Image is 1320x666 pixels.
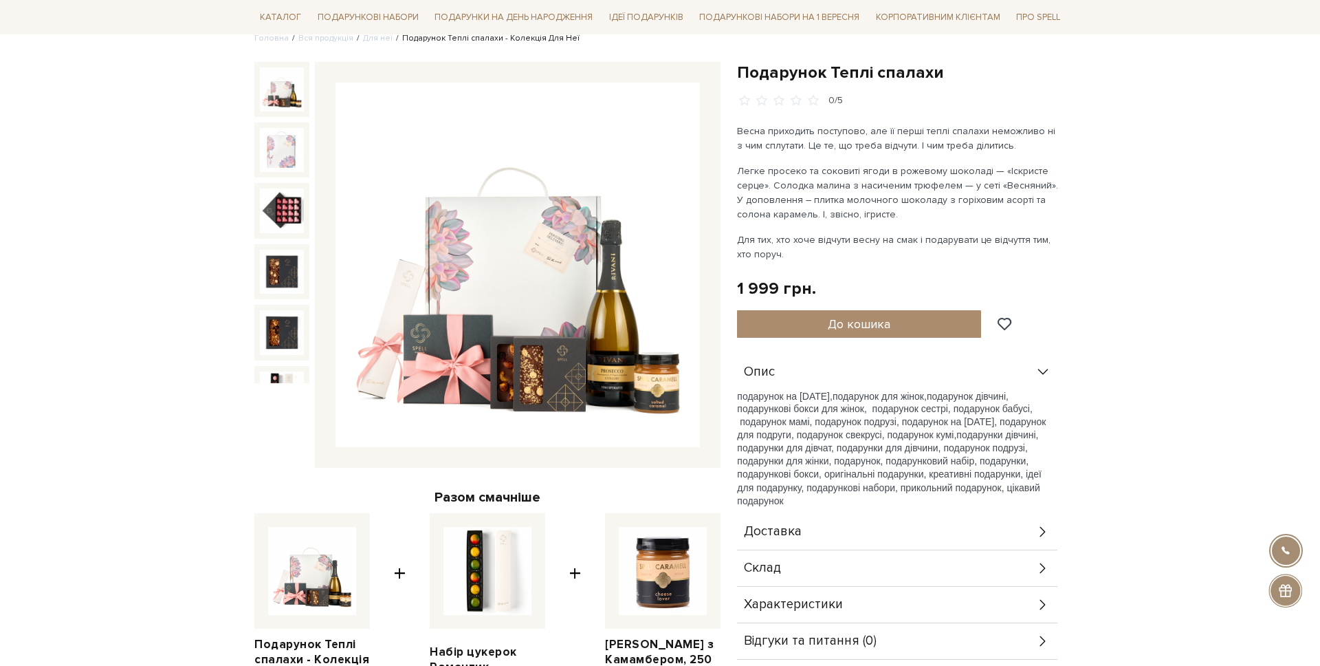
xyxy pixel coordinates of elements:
a: Каталог [254,7,307,28]
a: Головна [254,33,289,43]
img: Подарунок Теплі спалахи [260,128,304,172]
a: Вся продукція [298,33,353,43]
li: Подарунок Теплі спалахи - Колекція Для Неї [393,32,580,45]
button: До кошика [737,310,981,338]
span: подарунки дівчині, подарунки для дівчат, подарунки для дівчини, подарунок подрузі, подарунки для ... [737,429,1042,506]
img: Набір цукерок Романтик [443,527,531,615]
img: Подарунок Теплі спалахи [260,372,304,416]
p: Для тих, хто хоче відчути весну на смак і подарувати це відчуття тим, хто поруч. [737,233,1059,261]
img: Подарунок Теплі спалахи - Колекція Для Неї [268,527,356,615]
a: Ідеї подарунків [604,7,689,28]
img: Подарунок Теплі спалахи [260,67,304,111]
div: 1 999 грн. [737,278,816,299]
a: Корпоративним клієнтам [870,6,1006,29]
img: Карамель з Камамбером, 250 г [619,527,707,615]
a: Про Spell [1011,7,1066,28]
a: Для неї [363,33,393,43]
a: Подарунки на День народження [429,7,598,28]
img: Подарунок Теплі спалахи [335,83,700,447]
span: подарунок дівчині, подарункові бокси для жінок, подарунок сестрі, подарунок бабусі, подарунок мам... [737,391,1046,440]
p: Весна приходить поступово, але її перші теплі спалахи неможливо ні з чим сплутати. Це те, що треб... [737,124,1059,153]
span: Склад [744,562,781,574]
span: подарунок на [DATE], [737,391,833,402]
span: Доставка [744,526,802,538]
span: Опис [744,366,775,378]
div: 0/5 [828,94,843,107]
span: подарунок для жінок, [833,391,927,402]
h1: Подарунок Теплі спалахи [737,62,1066,83]
img: Подарунок Теплі спалахи [260,250,304,294]
a: Подарункові набори [312,7,424,28]
div: Разом смачніше [254,488,720,506]
span: До кошика [828,316,890,332]
img: Подарунок Теплі спалахи [260,189,304,233]
p: Легке просеко та соковиті ягоди в рожевому шоколаді — «Іскристе серце». Солодка малина з насичени... [737,164,1059,222]
img: Подарунок Теплі спалахи [260,310,304,354]
a: Подарункові набори на 1 Вересня [694,6,865,29]
span: Характеристики [744,599,843,611]
span: Відгуки та питання (0) [744,635,877,647]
